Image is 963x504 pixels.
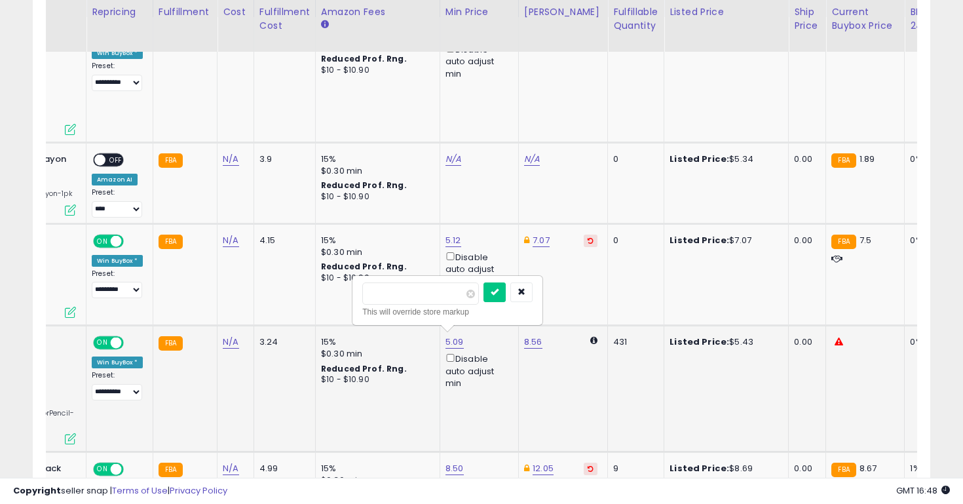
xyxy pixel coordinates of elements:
span: ON [94,235,111,246]
a: 5.09 [445,336,464,349]
a: N/A [223,336,238,349]
div: $0.30 min [321,246,430,258]
div: Amazon AI [92,174,138,185]
div: This will override store markup [362,305,533,319]
div: 0% [910,235,953,246]
small: FBA [159,463,183,477]
div: $5.43 [670,336,778,348]
small: FBA [831,235,856,249]
b: Listed Price: [670,234,729,246]
a: 7.07 [533,234,550,247]
div: $7.07 [670,235,778,246]
span: 1.89 [859,153,875,165]
div: $5.34 [670,153,778,165]
div: 0.00 [794,336,816,348]
small: FBA [831,153,856,168]
div: Preset: [92,62,143,91]
div: Cost [223,5,248,19]
div: 15% [321,235,430,246]
div: $0.30 min [321,348,430,360]
div: Preset: [92,188,143,218]
div: 0.00 [794,235,816,246]
div: $10 - $10.90 [321,374,430,385]
div: 15% [321,153,430,165]
div: Win BuyBox * [92,47,143,59]
span: 7.5 [859,234,871,246]
div: 431 [613,336,654,348]
div: Listed Price [670,5,783,19]
div: 3.24 [259,336,305,348]
small: FBA [831,463,856,477]
div: $10 - $10.90 [321,273,430,284]
a: N/A [223,153,238,166]
div: 15% [321,463,430,475]
div: Disable auto adjust min [445,42,508,80]
div: Ship Price [794,5,820,33]
div: $10 - $10.90 [321,65,430,76]
div: Win BuyBox * [92,255,143,267]
div: Preset: [92,371,143,400]
span: 8.67 [859,462,877,475]
small: Amazon Fees. [321,19,329,31]
div: $10 - $10.90 [321,191,430,203]
div: 1% [910,463,953,475]
a: N/A [445,153,461,166]
div: Win BuyBox * [92,357,143,368]
span: OFF [122,235,143,246]
div: 0.00 [794,463,816,475]
div: Min Price [445,5,513,19]
span: ON [94,464,111,475]
div: seller snap | | [13,485,227,497]
a: Privacy Policy [170,484,227,497]
b: Listed Price: [670,336,729,348]
div: $0.30 min [321,165,430,177]
div: Disable auto adjust min [445,351,508,389]
div: 0 [613,235,654,246]
div: BB Share 24h. [910,5,958,33]
span: OFF [122,338,143,349]
b: Listed Price: [670,153,729,165]
div: 3.9 [259,153,305,165]
b: Reduced Prof. Rng. [321,180,407,191]
a: N/A [223,234,238,247]
span: OFF [105,154,126,165]
div: 15% [321,336,430,348]
b: Listed Price: [670,462,729,475]
div: Current Buybox Price [831,5,899,33]
a: 5.12 [445,234,461,247]
span: ON [94,338,111,349]
div: Preset: [92,269,143,299]
strong: Copyright [13,484,61,497]
div: [PERSON_NAME] [524,5,602,19]
div: Fulfillment Cost [259,5,310,33]
div: Fulfillable Quantity [613,5,658,33]
span: 2025-10-13 16:48 GMT [896,484,950,497]
div: 9 [613,463,654,475]
small: FBA [159,235,183,249]
div: 0% [910,153,953,165]
div: Amazon Fees [321,5,434,19]
a: 8.56 [524,336,542,349]
b: Reduced Prof. Rng. [321,53,407,64]
div: Fulfillment [159,5,212,19]
div: Repricing [92,5,147,19]
b: Reduced Prof. Rng. [321,261,407,272]
div: 0% [910,336,953,348]
div: Disable auto adjust min [445,250,508,288]
small: FBA [159,336,183,351]
div: 4.15 [259,235,305,246]
div: 0.00 [794,153,816,165]
b: Reduced Prof. Rng. [321,363,407,374]
a: Terms of Use [112,484,168,497]
div: $8.69 [670,463,778,475]
a: N/A [223,462,238,475]
div: 4.99 [259,463,305,475]
div: 0 [613,153,654,165]
small: FBA [159,153,183,168]
a: 12.05 [533,462,554,475]
a: N/A [524,153,540,166]
a: 8.50 [445,462,464,475]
